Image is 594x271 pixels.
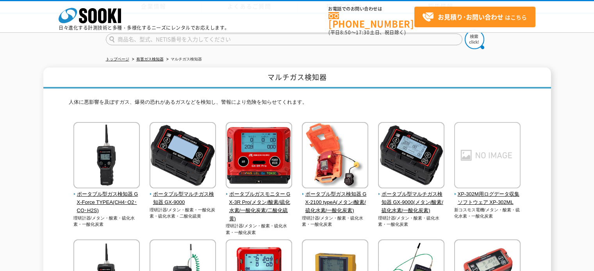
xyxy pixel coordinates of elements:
[106,34,462,45] input: 商品名、型式、NETIS番号を入力してください
[414,7,535,27] a: お見積り･お問い合わせはこちら
[356,29,370,36] span: 17:30
[150,190,216,207] span: ポータブル型マルチガス検知器 GX-9000
[43,67,551,89] h1: マルチガス検知器
[73,122,140,190] img: ポータブル型ガス検知器 GX-Force TYPEA(CH4･O2･CO･H2S)
[328,7,414,11] span: お電話でのお問い合わせは
[226,183,293,223] a: ポータブルガスモニター GX-3R Pro(メタン/酸素/硫化水素/一酸化炭素/二酸化硫黄)
[73,190,140,214] span: ポータブル型ガス検知器 GX-Force TYPEA(CH4･O2･CO･H2S)
[150,122,216,190] img: ポータブル型マルチガス検知器 GX-9000
[378,122,444,190] img: ポータブル型マルチガス検知器 GX-9000(メタン/酸素/硫化水素/一酸化炭素)
[302,190,369,214] span: ポータブル型ガス検知器 GX-2100 typeA(メタン/酸素/硫化水素/一酸化炭素)
[340,29,351,36] span: 8:50
[378,190,445,214] span: ポータブル型マルチガス検知器 GX-9000(メタン/酸素/硫化水素/一酸化炭素)
[226,223,293,236] p: 理研計器/メタン・酸素・硫化水素・一酸化炭素
[302,183,369,214] a: ポータブル型ガス検知器 GX-2100 typeA(メタン/酸素/硫化水素/一酸化炭素)
[454,122,521,190] img: XP-302M用ログデータ収集ソフトウェア XP-302ML
[226,122,292,190] img: ポータブルガスモニター GX-3R Pro(メタン/酸素/硫化水素/一酸化炭素/二酸化硫黄)
[328,12,414,28] a: [PHONE_NUMBER]
[454,207,521,220] p: 新コスモス電機/メタン・酸素・硫化水素・一酸化炭素
[378,183,445,214] a: ポータブル型マルチガス検知器 GX-9000(メタン/酸素/硫化水素/一酸化炭素)
[165,55,202,64] li: マルチガス検知器
[378,215,445,228] p: 理研計器/メタン・酸素・硫化水素・一酸化炭素
[454,183,521,206] a: XP-302M用ログデータ収集ソフトウェア XP-302ML
[438,12,503,21] strong: お見積り･お問い合わせ
[422,11,527,23] span: はこちら
[302,122,368,190] img: ポータブル型ガス検知器 GX-2100 typeA(メタン/酸素/硫化水素/一酸化炭素)
[328,29,406,36] span: (平日 ～ 土日、祝日除く)
[150,183,216,206] a: ポータブル型マルチガス検知器 GX-9000
[73,183,140,214] a: ポータブル型ガス検知器 GX-Force TYPEA(CH4･O2･CO･H2S)
[302,215,369,228] p: 理研計器/メタン・酸素・硫化水素・一酸化炭素
[226,190,293,223] span: ポータブルガスモニター GX-3R Pro(メタン/酸素/硫化水素/一酸化炭素/二酸化硫黄)
[454,190,521,207] span: XP-302M用ログデータ収集ソフトウェア XP-302ML
[465,30,484,49] img: btn_search.png
[150,207,216,220] p: 理研計器/メタン・酸素・一酸化炭素・硫化水素・二酸化硫黄
[106,57,129,61] a: トップページ
[136,57,164,61] a: 有害ガス検知器
[69,98,526,110] p: 人体に悪影響を及ぼすガス、爆発の恐れがあるガスなどを検知し、警報により危険を知らせてくれます。
[73,215,140,228] p: 理研計器/メタン・酸素・硫化水素・一酸化炭素
[59,25,230,30] p: 日々進化する計測技術と多種・多様化するニーズにレンタルでお応えします。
